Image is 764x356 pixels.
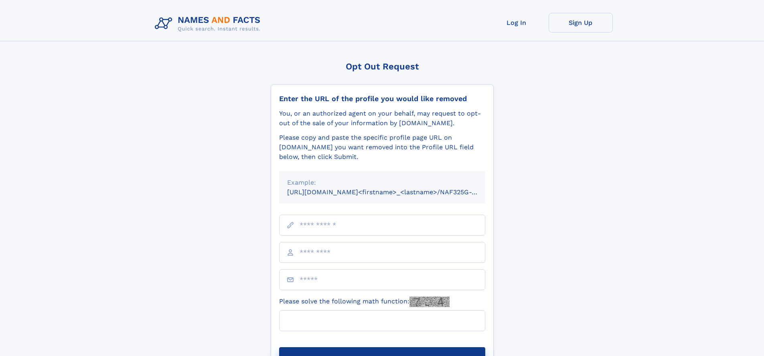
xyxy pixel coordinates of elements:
[287,188,501,196] small: [URL][DOMAIN_NAME]<firstname>_<lastname>/NAF325G-xxxxxxxx
[279,133,485,162] div: Please copy and paste the specific profile page URL on [DOMAIN_NAME] you want removed into the Pr...
[279,109,485,128] div: You, or an authorized agent on your behalf, may request to opt-out of the sale of your informatio...
[484,13,549,33] a: Log In
[279,297,450,307] label: Please solve the following math function:
[287,178,477,187] div: Example:
[279,94,485,103] div: Enter the URL of the profile you would like removed
[549,13,613,33] a: Sign Up
[271,61,494,71] div: Opt Out Request
[152,13,267,35] img: Logo Names and Facts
